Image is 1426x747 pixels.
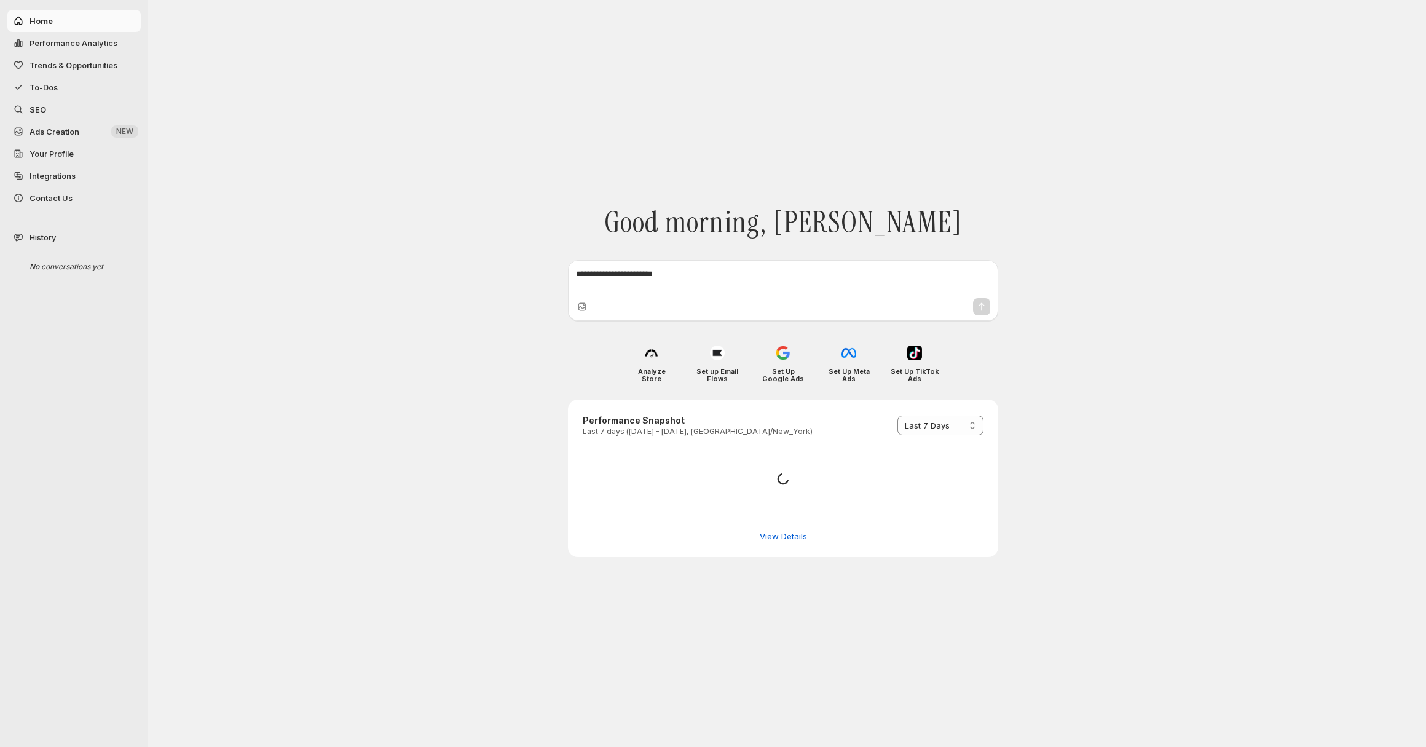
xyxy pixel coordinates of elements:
[7,121,141,143] button: Ads Creation
[7,10,141,32] button: Home
[30,193,73,203] span: Contact Us
[583,427,813,437] p: Last 7 days ([DATE] - [DATE], [GEOGRAPHIC_DATA]/New_York)
[7,76,141,98] button: To-Dos
[30,38,117,48] span: Performance Analytics
[116,127,133,136] span: NEW
[30,171,76,181] span: Integrations
[7,187,141,209] button: Contact Us
[7,98,141,121] a: SEO
[7,143,141,165] a: Your Profile
[907,346,922,360] img: Set Up TikTok Ads icon
[30,60,117,70] span: Trends & Opportunities
[583,414,813,427] h3: Performance Snapshot
[841,346,856,360] img: Set Up Meta Ads icon
[759,368,808,382] h4: Set Up Google Ads
[693,368,742,382] h4: Set up Email Flows
[576,301,588,313] button: Upload image
[644,346,659,360] img: Analyze Store icon
[760,530,807,542] span: View Details
[710,346,725,360] img: Set up Email Flows icon
[30,127,79,136] span: Ads Creation
[30,231,56,243] span: History
[604,205,962,240] span: Good morning, [PERSON_NAME]
[628,368,676,382] h4: Analyze Store
[20,256,136,278] div: No conversations yet
[891,368,939,382] h4: Set Up TikTok Ads
[7,165,141,187] a: Integrations
[30,16,53,26] span: Home
[30,105,46,114] span: SEO
[7,32,141,54] button: Performance Analytics
[752,526,814,546] button: View detailed performance
[30,82,58,92] span: To-Dos
[776,346,790,360] img: Set Up Google Ads icon
[825,368,873,382] h4: Set Up Meta Ads
[7,54,141,76] button: Trends & Opportunities
[30,149,74,159] span: Your Profile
